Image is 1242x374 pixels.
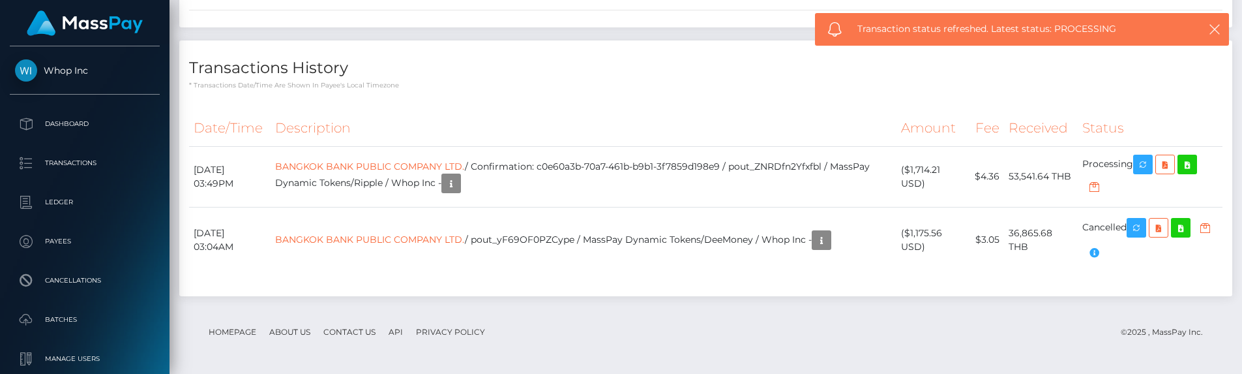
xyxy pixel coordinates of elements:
td: / pout_yF69OF0PZCype / MassPay Dynamic Tokens/DeeMoney / Whop Inc - [271,207,897,273]
a: Payees [10,225,160,258]
img: Whop Inc [15,59,37,82]
a: About Us [264,322,316,342]
th: Received [1004,110,1078,146]
a: Ledger [10,186,160,219]
th: Date/Time [189,110,271,146]
td: [DATE] 03:04AM [189,207,271,273]
p: Ledger [15,193,155,212]
p: Cancellations [15,271,155,290]
td: Processing [1078,146,1222,207]
a: BANGKOK BANK PUBLIC COMPANY LTD. [275,161,465,172]
p: Transactions [15,153,155,173]
a: Homepage [203,322,261,342]
a: Privacy Policy [411,322,490,342]
p: Payees [15,232,155,251]
td: $3.05 [970,207,1004,273]
td: Cancelled [1078,207,1222,273]
p: * Transactions date/time are shown in payee's local timezone [189,80,1222,90]
th: Description [271,110,897,146]
a: BANGKOK BANK PUBLIC COMPANY LTD. [275,233,465,245]
img: MassPay Logo [27,10,143,36]
td: ($1,175.56 USD) [896,207,970,273]
p: Dashboard [15,114,155,134]
td: 53,541.64 THB [1004,146,1078,207]
div: © 2025 , MassPay Inc. [1121,325,1213,339]
th: Amount [896,110,970,146]
span: Transaction status refreshed. Latest status: PROCESSING [857,22,1176,36]
p: Batches [15,310,155,330]
a: API [383,322,408,342]
td: $4.36 [970,146,1004,207]
span: Whop Inc [10,65,160,76]
h4: Transactions History [189,57,1222,80]
a: Cancellations [10,264,160,297]
td: 36,865.68 THB [1004,207,1078,273]
td: / Confirmation: c0e60a3b-70a7-461b-b9b1-3f7859d198e9 / pout_ZNRDfn2Yfxfbl / MassPay Dynamic Token... [271,146,897,207]
a: Dashboard [10,108,160,140]
a: Batches [10,304,160,336]
td: ($1,714.21 USD) [896,146,970,207]
th: Fee [970,110,1004,146]
th: Status [1078,110,1222,146]
td: [DATE] 03:49PM [189,146,271,207]
a: Contact Us [318,322,381,342]
a: Transactions [10,147,160,179]
p: Manage Users [15,349,155,369]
